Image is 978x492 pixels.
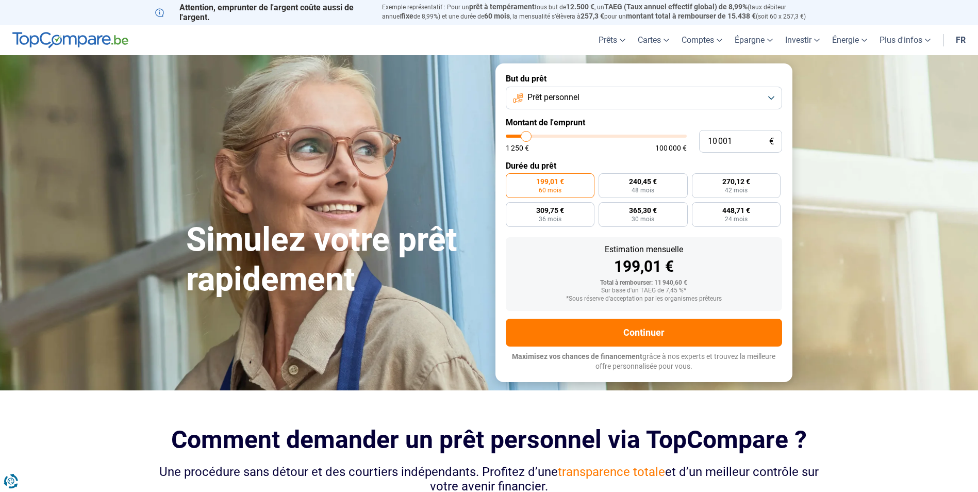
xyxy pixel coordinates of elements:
label: Durée du prêt [506,161,782,171]
h1: Simulez votre prêt rapidement [186,220,483,300]
button: Continuer [506,319,782,347]
a: Énergie [826,25,873,55]
span: 100 000 € [655,144,687,152]
p: Exemple représentatif : Pour un tous but de , un (taux débiteur annuel de 8,99%) et une durée de ... [382,3,823,21]
h2: Comment demander un prêt personnel via TopCompare ? [155,425,823,454]
a: Comptes [675,25,728,55]
span: 48 mois [632,187,654,193]
div: *Sous réserve d'acceptation par les organismes prêteurs [514,296,774,303]
span: 36 mois [539,216,561,222]
span: 60 mois [484,12,510,20]
span: 199,01 € [536,178,564,185]
div: Sur base d'un TAEG de 7,45 %* [514,287,774,294]
span: 240,45 € [629,178,657,185]
span: montant total à rembourser de 15.438 € [626,12,756,20]
span: Prêt personnel [527,92,579,103]
label: But du prêt [506,74,782,84]
span: 60 mois [539,187,561,193]
div: Estimation mensuelle [514,245,774,254]
a: fr [950,25,972,55]
p: Attention, emprunter de l'argent coûte aussi de l'argent. [155,3,370,22]
a: Prêts [592,25,632,55]
span: transparence totale [558,465,665,479]
label: Montant de l'emprunt [506,118,782,127]
span: 257,3 € [581,12,604,20]
a: Plus d'infos [873,25,937,55]
img: TopCompare [12,32,128,48]
div: 199,01 € [514,259,774,274]
span: 1 250 € [506,144,529,152]
span: TAEG (Taux annuel effectif global) de 8,99% [604,3,748,11]
span: 42 mois [725,187,748,193]
a: Épargne [728,25,779,55]
span: 448,71 € [722,207,750,214]
span: 24 mois [725,216,748,222]
span: Maximisez vos chances de financement [512,352,642,360]
div: Total à rembourser: 11 940,60 € [514,280,774,287]
span: fixe [401,12,413,20]
span: 365,30 € [629,207,657,214]
a: Cartes [632,25,675,55]
span: 30 mois [632,216,654,222]
span: 270,12 € [722,178,750,185]
span: 12.500 € [566,3,594,11]
span: prêt à tempérament [469,3,535,11]
span: € [769,137,774,146]
button: Prêt personnel [506,87,782,109]
span: 309,75 € [536,207,564,214]
a: Investir [779,25,826,55]
p: grâce à nos experts et trouvez la meilleure offre personnalisée pour vous. [506,352,782,372]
